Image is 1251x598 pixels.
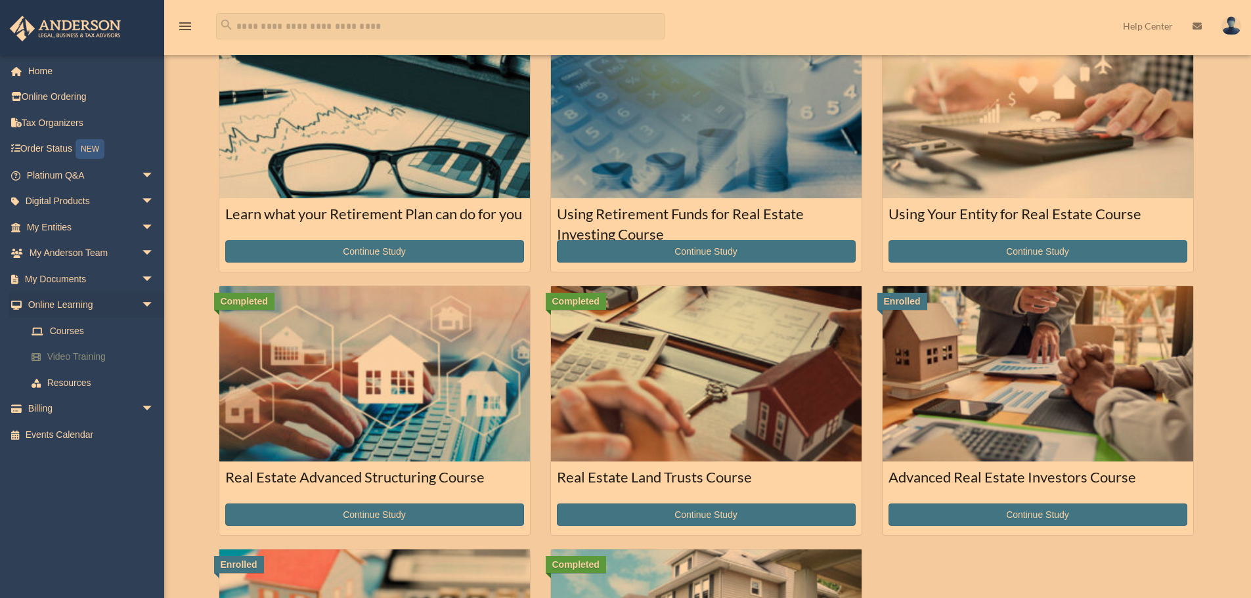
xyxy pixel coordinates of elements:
[18,370,174,396] a: Resources
[177,18,193,34] i: menu
[9,266,174,292] a: My Documentsarrow_drop_down
[9,136,174,163] a: Order StatusNEW
[9,84,174,110] a: Online Ordering
[141,162,167,189] span: arrow_drop_down
[877,293,927,310] div: Enrolled
[9,214,174,240] a: My Entitiesarrow_drop_down
[9,240,174,267] a: My Anderson Teamarrow_drop_down
[9,292,174,318] a: Online Learningarrow_drop_down
[9,421,174,448] a: Events Calendar
[141,240,167,267] span: arrow_drop_down
[18,318,167,344] a: Courses
[9,110,174,136] a: Tax Organizers
[557,503,856,526] a: Continue Study
[9,58,174,84] a: Home
[889,503,1187,526] a: Continue Study
[219,18,234,32] i: search
[141,188,167,215] span: arrow_drop_down
[557,204,856,237] h3: Using Retirement Funds for Real Estate Investing Course
[546,293,606,310] div: Completed
[141,396,167,423] span: arrow_drop_down
[546,556,606,573] div: Completed
[214,293,274,310] div: Completed
[225,503,524,526] a: Continue Study
[557,240,856,263] a: Continue Study
[177,23,193,34] a: menu
[214,556,264,573] div: Enrolled
[9,396,174,422] a: Billingarrow_drop_down
[141,292,167,319] span: arrow_drop_down
[225,467,524,500] h3: Real Estate Advanced Structuring Course
[889,467,1187,500] h3: Advanced Real Estate Investors Course
[6,16,125,41] img: Anderson Advisors Platinum Portal
[9,188,174,215] a: Digital Productsarrow_drop_down
[141,266,167,293] span: arrow_drop_down
[76,139,104,159] div: NEW
[889,204,1187,237] h3: Using Your Entity for Real Estate Course
[889,240,1187,263] a: Continue Study
[225,240,524,263] a: Continue Study
[557,467,856,500] h3: Real Estate Land Trusts Course
[9,162,174,188] a: Platinum Q&Aarrow_drop_down
[18,344,174,370] a: Video Training
[1221,16,1241,35] img: User Pic
[141,214,167,241] span: arrow_drop_down
[225,204,524,237] h3: Learn what your Retirement Plan can do for you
